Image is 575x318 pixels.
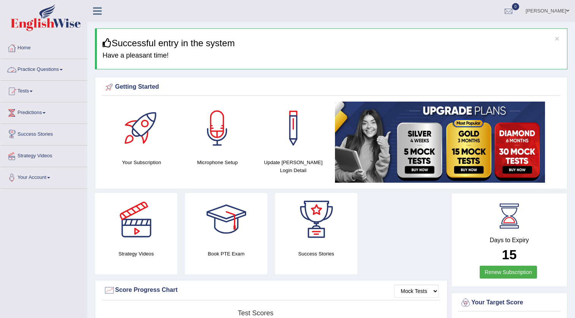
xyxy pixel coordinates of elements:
h3: Successful entry in the system [103,38,561,48]
h4: Have a pleasant time! [103,52,561,60]
h4: Microphone Setup [183,158,252,166]
a: Home [0,38,87,56]
img: small5.jpg [335,102,545,183]
b: 15 [502,247,517,262]
h4: Days to Expiry [460,237,559,244]
a: Tests [0,81,87,100]
a: Predictions [0,102,87,121]
a: Practice Questions [0,59,87,78]
h4: Your Subscription [107,158,176,166]
div: Score Progress Chart [104,285,439,296]
h4: Success Stories [275,250,357,258]
a: Renew Subscription [480,266,537,279]
a: Success Stories [0,124,87,143]
button: × [555,34,559,42]
h4: Update [PERSON_NAME] Login Detail [259,158,327,174]
a: Strategy Videos [0,146,87,164]
div: Getting Started [104,81,559,93]
tspan: Test scores [238,309,273,317]
h4: Strategy Videos [95,250,177,258]
a: Your Account [0,167,87,186]
span: 0 [512,3,520,10]
h4: Book PTE Exam [185,250,267,258]
div: Your Target Score [460,297,559,309]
